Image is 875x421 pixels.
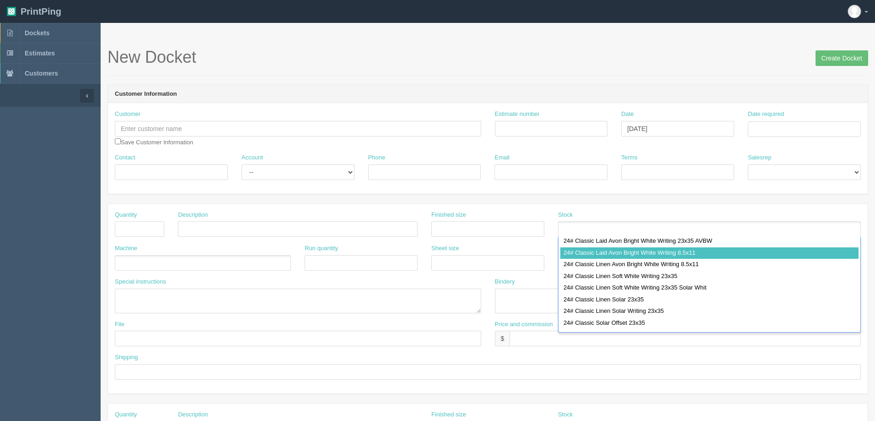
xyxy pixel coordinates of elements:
[560,317,859,329] div: 24# Classic Solar Offset 23x35
[560,282,859,294] div: 24# Classic Linen Soft White Writing 23x35 Solar Whit
[560,235,859,247] div: 24# Classic Laid Avon Bright White Writing 23x35 AVBW
[560,259,859,271] div: 24# Classic Linen Avon Bright White Writing 8.5x11
[560,329,859,341] div: 24# Classic Solar Offset 8.5x11
[560,294,859,306] div: 24# Classic Linen Solar 23x35
[560,247,859,259] div: 24# Classic Laid Avon Bright White Writing 8.5x11
[560,306,859,317] div: 24# Classic Linen Solar Writing 23x35
[560,271,859,283] div: 24# Classic Linen Soft White Writing 23x35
